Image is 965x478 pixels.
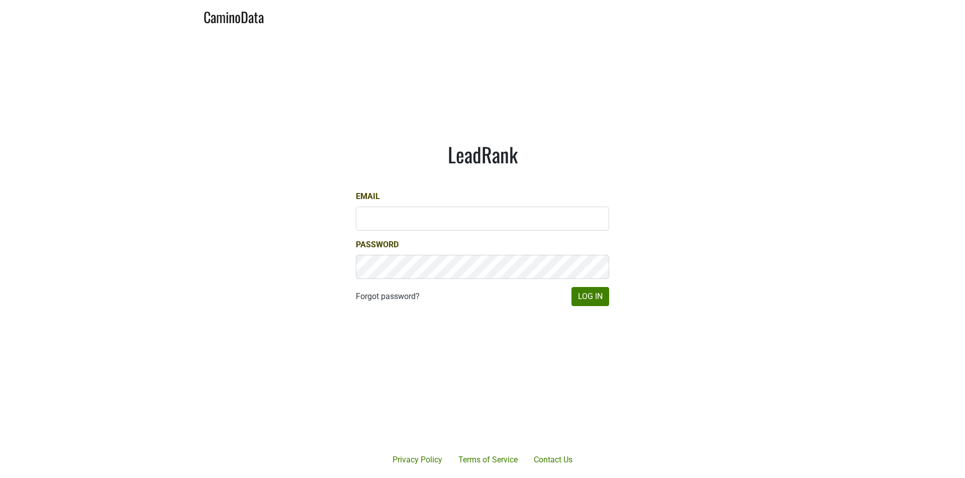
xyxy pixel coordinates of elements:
label: Email [356,190,380,203]
h1: LeadRank [356,142,609,166]
a: Terms of Service [450,450,526,470]
a: Forgot password? [356,291,420,303]
label: Password [356,239,399,251]
a: CaminoData [204,4,264,28]
a: Privacy Policy [384,450,450,470]
button: Log In [571,287,609,306]
a: Contact Us [526,450,581,470]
